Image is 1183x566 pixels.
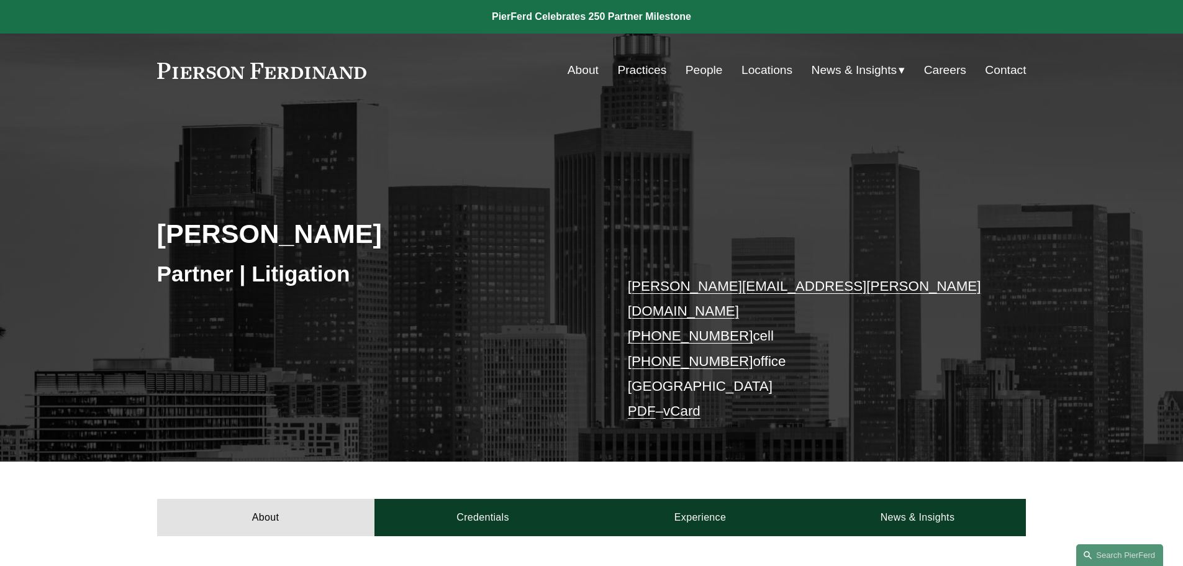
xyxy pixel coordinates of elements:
a: folder dropdown [812,58,905,82]
a: About [157,499,374,536]
a: PDF [628,403,656,419]
a: [PHONE_NUMBER] [628,354,753,369]
a: Contact [985,58,1026,82]
a: Careers [924,58,966,82]
a: Experience [592,499,809,536]
h2: [PERSON_NAME] [157,217,592,250]
a: [PERSON_NAME][EMAIL_ADDRESS][PERSON_NAME][DOMAIN_NAME] [628,278,981,319]
a: About [568,58,599,82]
h3: Partner | Litigation [157,260,592,288]
a: vCard [663,403,700,419]
a: Locations [741,58,792,82]
a: People [686,58,723,82]
a: Search this site [1076,544,1163,566]
span: News & Insights [812,60,897,81]
p: cell office [GEOGRAPHIC_DATA] – [628,274,990,424]
a: Practices [617,58,666,82]
a: News & Insights [809,499,1026,536]
a: Credentials [374,499,592,536]
a: [PHONE_NUMBER] [628,328,753,344]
